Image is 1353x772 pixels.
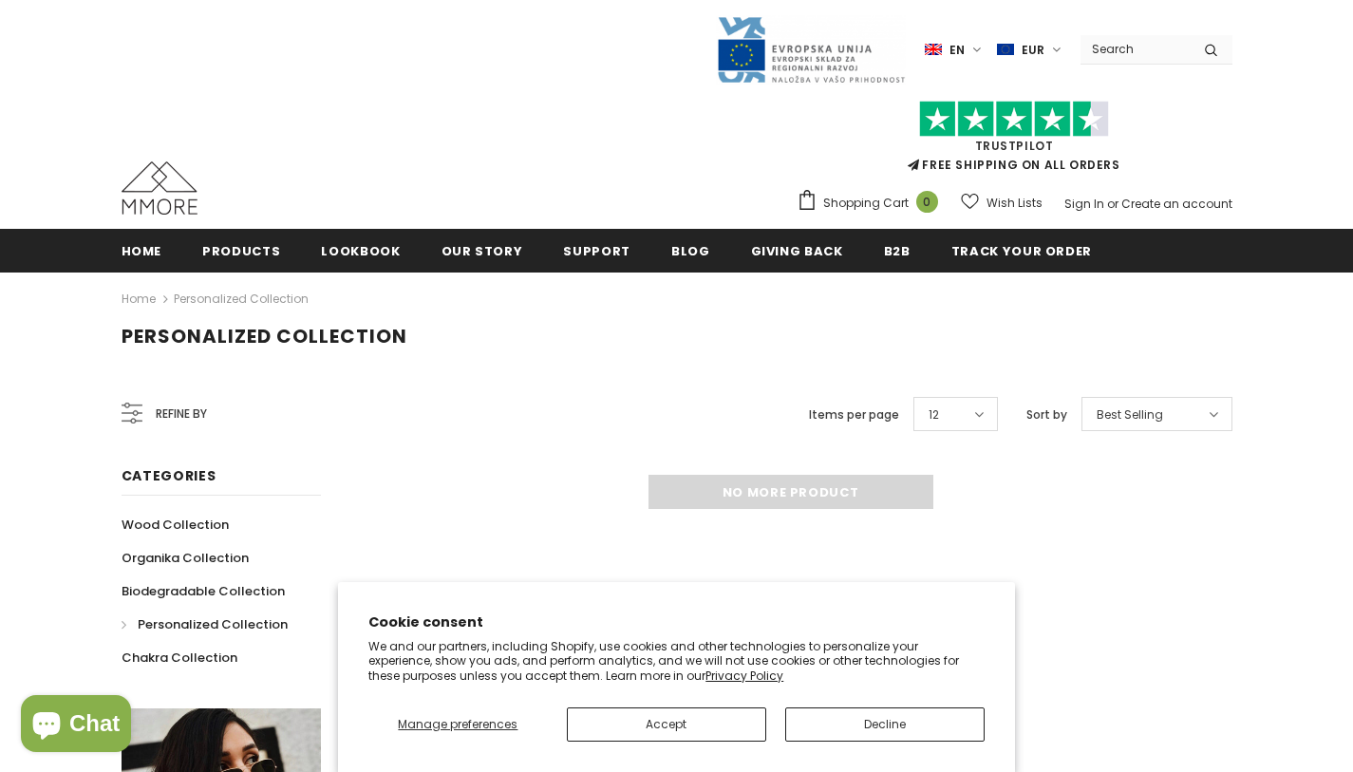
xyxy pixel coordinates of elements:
a: Personalized Collection [122,608,288,641]
a: B2B [884,229,911,272]
span: FREE SHIPPING ON ALL ORDERS [797,109,1232,173]
button: Decline [785,707,985,742]
inbox-online-store-chat: Shopify online store chat [15,695,137,757]
button: Manage preferences [368,707,547,742]
a: Track your order [951,229,1092,272]
a: Personalized Collection [174,291,309,307]
span: Personalized Collection [122,323,407,349]
span: Best Selling [1097,405,1163,424]
span: Organika Collection [122,549,249,567]
p: We and our partners, including Shopify, use cookies and other technologies to personalize your ex... [368,639,985,684]
span: en [949,41,965,60]
span: 12 [929,405,939,424]
a: Home [122,229,162,272]
label: Items per page [809,405,899,424]
span: 0 [916,191,938,213]
img: i-lang-1.png [925,42,942,58]
span: Blog [671,242,710,260]
a: Our Story [442,229,523,272]
span: Categories [122,466,216,485]
span: Products [202,242,280,260]
a: Giving back [751,229,843,272]
span: Chakra Collection [122,649,237,667]
a: Sign In [1064,196,1104,212]
span: Shopping Cart [823,194,909,213]
a: Organika Collection [122,541,249,574]
input: Search Site [1081,35,1190,63]
span: Personalized Collection [138,615,288,633]
a: Shopping Cart 0 [797,189,948,217]
span: Lookbook [321,242,400,260]
span: or [1107,196,1118,212]
h2: Cookie consent [368,612,985,632]
a: Create an account [1121,196,1232,212]
span: Home [122,242,162,260]
a: Home [122,288,156,311]
span: Refine by [156,404,207,424]
span: Giving back [751,242,843,260]
a: Privacy Policy [705,668,783,684]
span: Our Story [442,242,523,260]
img: Javni Razpis [716,15,906,85]
a: Javni Razpis [716,41,906,57]
span: Biodegradable Collection [122,582,285,600]
span: Wish Lists [987,194,1043,213]
a: Lookbook [321,229,400,272]
img: Trust Pilot Stars [919,101,1109,138]
img: MMORE Cases [122,161,197,215]
a: Blog [671,229,710,272]
button: Accept [567,707,766,742]
a: Wood Collection [122,508,229,541]
a: Biodegradable Collection [122,574,285,608]
span: support [563,242,630,260]
span: EUR [1022,41,1044,60]
span: Manage preferences [398,716,517,732]
a: support [563,229,630,272]
a: Trustpilot [975,138,1054,154]
span: Wood Collection [122,516,229,534]
span: Track your order [951,242,1092,260]
label: Sort by [1026,405,1067,424]
span: B2B [884,242,911,260]
a: Wish Lists [961,186,1043,219]
a: Products [202,229,280,272]
a: Chakra Collection [122,641,237,674]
